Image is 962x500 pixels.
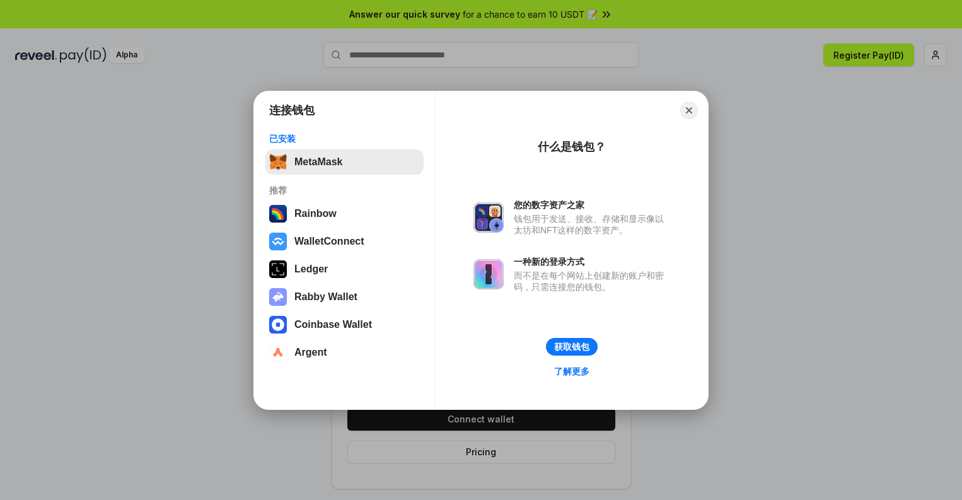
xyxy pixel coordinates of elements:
button: Ledger [265,257,424,282]
img: svg+xml,%3Csvg%20width%3D%2228%22%20height%3D%2228%22%20viewBox%3D%220%200%2028%2028%22%20fill%3D... [269,233,287,250]
div: Argent [294,347,327,358]
button: MetaMask [265,149,424,175]
div: 钱包用于发送、接收、存储和显示像以太坊和NFT这样的数字资产。 [514,213,670,236]
div: MetaMask [294,156,342,168]
h1: 连接钱包 [269,103,315,118]
img: svg+xml,%3Csvg%20xmlns%3D%22http%3A%2F%2Fwww.w3.org%2F2000%2Fsvg%22%20fill%3D%22none%22%20viewBox... [473,259,504,289]
img: svg+xml,%3Csvg%20width%3D%2228%22%20height%3D%2228%22%20viewBox%3D%220%200%2028%2028%22%20fill%3D... [269,316,287,334]
div: Coinbase Wallet [294,319,372,330]
img: svg+xml,%3Csvg%20fill%3D%22none%22%20height%3D%2233%22%20viewBox%3D%220%200%2035%2033%22%20width%... [269,153,287,171]
div: WalletConnect [294,236,364,247]
img: svg+xml,%3Csvg%20xmlns%3D%22http%3A%2F%2Fwww.w3.org%2F2000%2Fsvg%22%20fill%3D%22none%22%20viewBox... [269,288,287,306]
div: 您的数字资产之家 [514,199,670,211]
div: 一种新的登录方式 [514,256,670,267]
div: Ledger [294,264,328,275]
button: Argent [265,340,424,365]
button: Rainbow [265,201,424,226]
button: 获取钱包 [546,338,598,356]
button: Coinbase Wallet [265,312,424,337]
div: Rabby Wallet [294,291,357,303]
img: svg+xml,%3Csvg%20xmlns%3D%22http%3A%2F%2Fwww.w3.org%2F2000%2Fsvg%22%20fill%3D%22none%22%20viewBox... [473,202,504,233]
div: 而不是在每个网站上创建新的账户和密码，只需连接您的钱包。 [514,270,670,293]
div: 已安装 [269,133,420,144]
a: 了解更多 [547,363,597,380]
div: 推荐 [269,185,420,196]
button: WalletConnect [265,229,424,254]
div: 了解更多 [554,366,589,377]
div: Rainbow [294,208,337,219]
img: svg+xml,%3Csvg%20width%3D%22120%22%20height%3D%22120%22%20viewBox%3D%220%200%20120%20120%22%20fil... [269,205,287,223]
img: svg+xml,%3Csvg%20width%3D%2228%22%20height%3D%2228%22%20viewBox%3D%220%200%2028%2028%22%20fill%3D... [269,344,287,361]
button: Rabby Wallet [265,284,424,310]
div: 获取钱包 [554,341,589,352]
div: 什么是钱包？ [538,139,606,154]
button: Close [680,102,698,119]
img: svg+xml,%3Csvg%20xmlns%3D%22http%3A%2F%2Fwww.w3.org%2F2000%2Fsvg%22%20width%3D%2228%22%20height%3... [269,260,287,278]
